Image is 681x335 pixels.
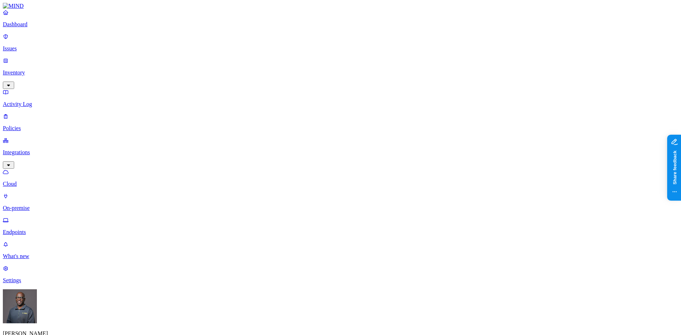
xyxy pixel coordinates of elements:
[3,3,24,9] img: MIND
[3,289,37,323] img: Gregory Thomas
[3,277,678,284] p: Settings
[3,3,678,9] a: MIND
[3,33,678,52] a: Issues
[3,229,678,235] p: Endpoints
[3,169,678,187] a: Cloud
[3,57,678,88] a: Inventory
[3,193,678,211] a: On-premise
[3,89,678,107] a: Activity Log
[3,21,678,28] p: Dashboard
[3,101,678,107] p: Activity Log
[3,265,678,284] a: Settings
[3,205,678,211] p: On-premise
[3,241,678,259] a: What's new
[3,113,678,132] a: Policies
[3,217,678,235] a: Endpoints
[3,137,678,168] a: Integrations
[3,45,678,52] p: Issues
[3,181,678,187] p: Cloud
[3,149,678,156] p: Integrations
[3,69,678,76] p: Inventory
[3,9,678,28] a: Dashboard
[3,253,678,259] p: What's new
[3,125,678,132] p: Policies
